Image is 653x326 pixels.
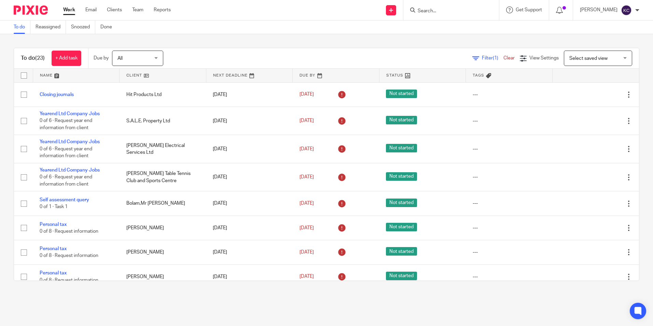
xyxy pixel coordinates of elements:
[63,6,75,13] a: Work
[386,272,417,280] span: Not started
[120,240,206,264] td: [PERSON_NAME]
[40,271,67,275] a: Personal tax
[473,249,546,256] div: ---
[40,222,67,227] a: Personal tax
[120,216,206,240] td: [PERSON_NAME]
[206,216,293,240] td: [DATE]
[206,135,293,163] td: [DATE]
[100,21,117,34] a: Done
[473,73,484,77] span: Tags
[621,5,632,16] img: svg%3E
[71,21,95,34] a: Snoozed
[35,55,45,61] span: (23)
[300,175,314,179] span: [DATE]
[40,278,98,283] span: 0 of 8 · Request information
[120,107,206,135] td: S.A.L.E. Property Ltd
[386,90,417,98] span: Not started
[36,21,66,34] a: Reassigned
[14,21,30,34] a: To do
[40,175,92,187] span: 0 of 6 · Request year end information from client
[503,56,515,60] a: Clear
[40,119,92,131] span: 0 of 6 · Request year end information from client
[473,146,546,152] div: ---
[300,118,314,123] span: [DATE]
[300,250,314,255] span: [DATE]
[132,6,143,13] a: Team
[40,111,100,116] a: Yearend Ltd Company Jobs
[473,118,546,124] div: ---
[40,229,98,234] span: 0 of 8 · Request information
[529,56,559,60] span: View Settings
[40,139,100,144] a: Yearend Ltd Company Jobs
[473,273,546,280] div: ---
[473,174,546,180] div: ---
[40,92,74,97] a: Closing journals
[154,6,171,13] a: Reports
[40,205,68,209] span: 0 of 1 · Task 1
[300,274,314,279] span: [DATE]
[473,200,546,207] div: ---
[482,56,503,60] span: Filter
[120,82,206,107] td: Hit Products Ltd
[206,191,293,216] td: [DATE]
[40,147,92,159] span: 0 of 6 · Request year end information from client
[386,144,417,152] span: Not started
[120,264,206,289] td: [PERSON_NAME]
[386,172,417,181] span: Not started
[493,56,498,60] span: (1)
[300,92,314,97] span: [DATE]
[569,56,608,61] span: Select saved view
[40,246,67,251] a: Personal tax
[117,56,123,61] span: All
[120,163,206,191] td: [PERSON_NAME] Table Tennis Club and Sports Centre
[206,82,293,107] td: [DATE]
[206,264,293,289] td: [DATE]
[206,163,293,191] td: [DATE]
[94,55,109,62] p: Due by
[417,8,478,14] input: Search
[120,191,206,216] td: Bolam,Mr [PERSON_NAME]
[386,247,417,256] span: Not started
[206,107,293,135] td: [DATE]
[300,147,314,151] span: [DATE]
[386,199,417,207] span: Not started
[40,168,100,173] a: Yearend Ltd Company Jobs
[85,6,97,13] a: Email
[516,8,542,12] span: Get Support
[107,6,122,13] a: Clients
[580,6,617,13] p: [PERSON_NAME]
[300,201,314,206] span: [DATE]
[120,135,206,163] td: [PERSON_NAME] Electrical Services Ltd
[14,5,48,15] img: Pixie
[473,225,546,231] div: ---
[386,223,417,231] span: Not started
[40,198,89,202] a: Self assessment query
[52,51,81,66] a: + Add task
[386,116,417,124] span: Not started
[473,91,546,98] div: ---
[206,240,293,264] td: [DATE]
[21,55,45,62] h1: To do
[300,226,314,230] span: [DATE]
[40,254,98,258] span: 0 of 8 · Request information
